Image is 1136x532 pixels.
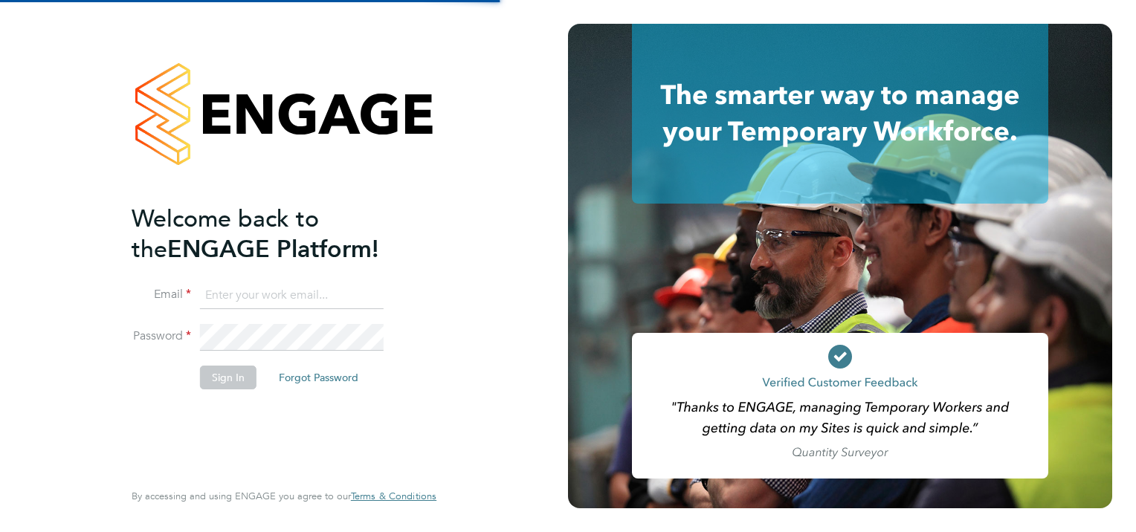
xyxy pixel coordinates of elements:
[351,490,436,502] a: Terms & Conditions
[351,490,436,502] span: Terms & Conditions
[267,366,370,389] button: Forgot Password
[200,366,256,389] button: Sign In
[132,204,422,265] h2: ENGAGE Platform!
[132,490,436,502] span: By accessing and using ENGAGE you agree to our
[200,282,384,309] input: Enter your work email...
[132,328,191,344] label: Password
[132,287,191,302] label: Email
[132,204,319,264] span: Welcome back to the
